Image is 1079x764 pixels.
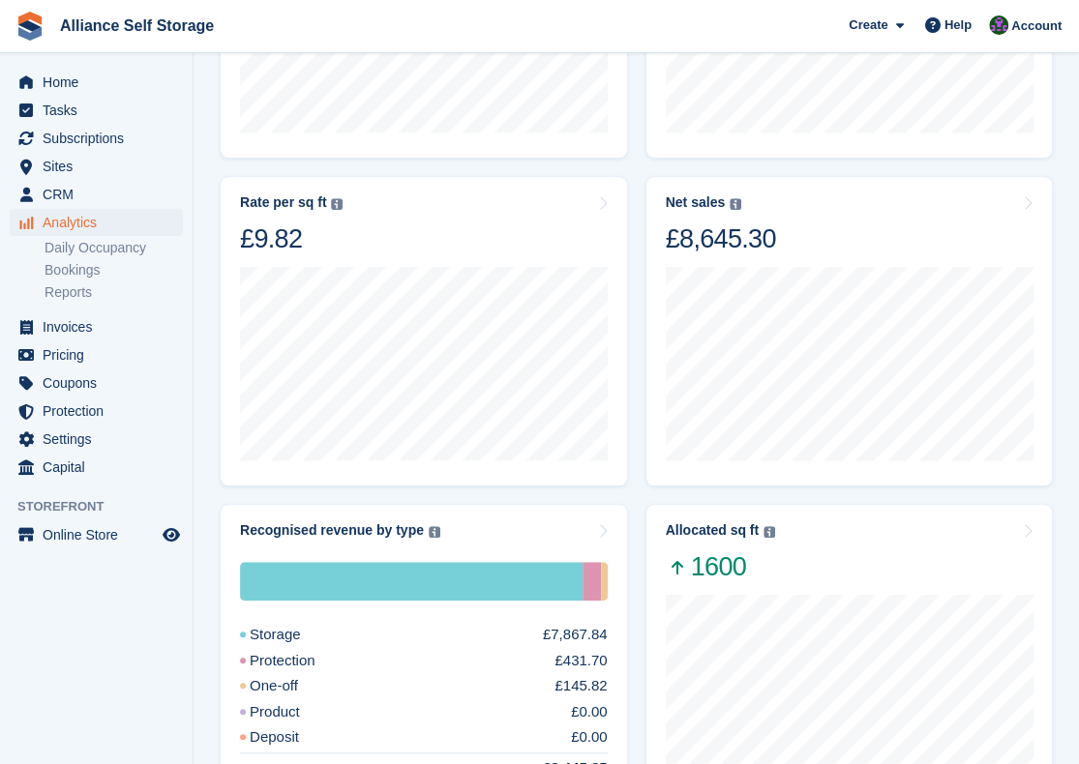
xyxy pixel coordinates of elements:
span: Subscriptions [43,125,159,152]
span: Online Store [43,521,159,548]
span: CRM [43,181,159,208]
a: menu [10,341,183,368]
div: Recognised revenue by type [240,522,424,539]
img: icon-info-grey-7440780725fd019a000dd9b08b2336e03edf1995a4989e88bcd33f0948082b44.svg [331,198,343,210]
a: menu [10,209,183,236]
a: menu [10,369,183,397]
span: Sites [43,153,159,180]
div: £431.70 [554,650,607,672]
span: Storefront [17,497,193,516]
a: Preview store [160,523,183,546]
div: Allocated sq ft [666,522,759,539]
span: Create [849,15,887,35]
a: Reports [45,283,183,302]
span: Account [1011,16,1062,36]
div: £8,645.30 [666,222,776,255]
div: £0.00 [571,726,608,749]
div: One-off [240,675,345,697]
a: menu [10,426,183,453]
div: Protection [583,562,601,601]
div: Storage [240,562,583,601]
a: Bookings [45,261,183,279]
a: menu [10,397,183,425]
div: Deposit [240,726,345,749]
img: Romilly Norton [989,15,1008,35]
div: Protection [240,650,362,672]
a: Alliance Self Storage [52,10,222,42]
div: One-off [601,562,608,601]
a: menu [10,69,183,96]
span: Settings [43,426,159,453]
img: icon-info-grey-7440780725fd019a000dd9b08b2336e03edf1995a4989e88bcd33f0948082b44.svg [730,198,741,210]
img: icon-info-grey-7440780725fd019a000dd9b08b2336e03edf1995a4989e88bcd33f0948082b44.svg [764,526,775,538]
div: £9.82 [240,222,343,255]
div: £7,867.84 [543,624,608,646]
span: Home [43,69,159,96]
span: Help [944,15,972,35]
span: Capital [43,454,159,481]
div: Net sales [666,194,725,211]
a: menu [10,125,183,152]
img: icon-info-grey-7440780725fd019a000dd9b08b2336e03edf1995a4989e88bcd33f0948082b44.svg [429,526,440,538]
a: Daily Occupancy [45,239,183,257]
span: Pricing [43,341,159,368]
a: menu [10,153,183,180]
a: menu [10,454,183,481]
div: £0.00 [571,701,608,723]
div: £145.82 [554,675,607,697]
img: stora-icon-8386f47178a22dfd0bd8f6a31ec36ba5ce8667c1dd55bd0f319d3a0aa187defe.svg [15,12,45,41]
a: menu [10,181,183,208]
a: menu [10,313,183,340]
span: Tasks [43,97,159,124]
div: Product [240,701,346,723]
span: Protection [43,397,159,425]
a: menu [10,521,183,548]
div: Storage [240,624,347,646]
span: Coupons [43,369,159,397]
span: Analytics [43,209,159,236]
span: 1600 [666,550,775,583]
div: Rate per sq ft [240,194,326,211]
span: Invoices [43,313,159,340]
a: menu [10,97,183,124]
